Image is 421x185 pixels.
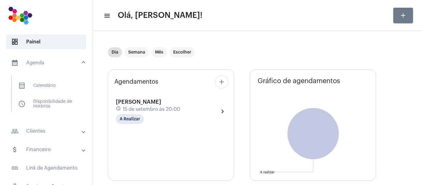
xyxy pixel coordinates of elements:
[18,82,26,89] span: sidenav icon
[170,47,195,57] mat-chip: Escolher
[11,127,82,135] mat-panel-title: Clientes
[125,47,149,57] mat-chip: Semana
[11,127,18,135] mat-icon: sidenav icon
[13,97,78,111] span: Disponibilidade de Horários
[260,171,275,174] text: A realizar
[104,12,110,19] mat-icon: sidenav icon
[118,10,202,20] span: Olá, [PERSON_NAME]!
[11,59,82,66] mat-panel-title: Agenda
[123,107,180,112] span: 15 de setembro às 20:00
[399,12,407,19] mat-icon: add
[18,100,26,108] span: sidenav icon
[151,47,167,57] mat-chip: Mês
[116,99,161,105] span: [PERSON_NAME]
[13,78,78,93] span: Calendário
[116,106,121,113] mat-icon: schedule
[4,73,92,120] div: sidenav iconAgenda
[116,114,144,124] mat-chip: A Realizar
[11,164,18,172] mat-icon: sidenav icon
[4,53,92,73] mat-expansion-panel-header: sidenav iconAgenda
[11,59,18,66] mat-icon: sidenav icon
[4,142,92,157] mat-expansion-panel-header: sidenav iconFinanceiro
[11,146,82,153] mat-panel-title: Financeiro
[11,38,18,46] span: sidenav icon
[4,124,92,139] mat-expansion-panel-header: sidenav iconClientes
[114,78,158,85] span: Agendamentos
[258,77,340,85] span: Gráfico de agendamentos
[11,146,18,153] mat-icon: sidenav icon
[6,34,86,49] span: Painel
[5,3,35,28] img: 7bf4c2a9-cb5a-6366-d80e-59e5d4b2024a.png
[218,78,225,86] mat-icon: add
[108,47,122,57] mat-chip: Dia
[6,161,86,175] span: Link de Agendamento
[219,108,226,115] mat-icon: chevron_right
